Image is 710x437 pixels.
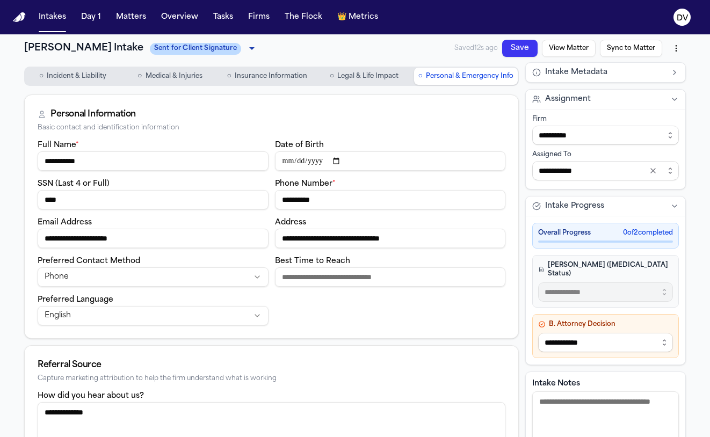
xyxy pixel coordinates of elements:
input: SSN [38,190,269,209]
h4: [PERSON_NAME] ([MEDICAL_DATA] Status) [538,261,673,278]
h4: B. Attorney Decision [538,320,673,329]
div: Referral Source [38,359,505,372]
button: Tasks [209,8,237,27]
span: Personal & Emergency Info [426,72,513,81]
button: Intakes [34,8,70,27]
button: Intake Metadata [526,63,685,82]
button: crownMetrics [333,8,382,27]
div: Capture marketing attribution to help the firm understand what is working [38,375,505,383]
label: Preferred Language [38,296,113,304]
span: Assignment [545,94,591,105]
span: ○ [418,71,423,82]
label: Email Address [38,218,92,227]
label: Intake Notes [532,378,679,389]
span: Intake Metadata [545,67,607,78]
button: More actions [666,39,686,58]
span: ○ [227,71,231,82]
span: Intake Progress [545,201,604,212]
span: Legal & Life Impact [337,72,399,81]
label: Preferred Contact Method [38,257,140,265]
span: Overall Progress [538,229,591,237]
label: Date of Birth [275,141,324,149]
label: Phone Number [275,180,336,188]
label: SSN (Last 4 or Full) [38,180,110,188]
span: 0 of 2 completed [623,229,673,237]
input: Select firm [532,126,679,145]
button: View Matter [542,40,596,57]
button: Sync to Matter [600,40,662,57]
button: Matters [112,8,150,27]
div: Personal Information [50,108,136,121]
button: Go to Medical & Injuries [122,68,218,85]
button: Go to Personal & Emergency Info [414,68,518,85]
div: Assigned To [532,150,679,159]
button: Clear selection [644,161,662,180]
button: Assignment [526,90,685,109]
button: Go to Insurance Information [220,68,315,85]
button: Day 1 [77,8,105,27]
input: Best time to reach [275,267,506,287]
input: Address [275,229,506,248]
span: ○ [39,71,44,82]
h1: [PERSON_NAME] Intake [24,41,143,56]
input: Date of birth [275,151,506,171]
span: Saved 12s ago [454,44,498,53]
span: Incident & Liability [47,72,106,81]
input: Assign to staff member [532,161,679,180]
input: Phone number [275,190,506,209]
button: Overview [157,8,202,27]
button: Save [502,40,538,57]
div: Firm [532,115,679,123]
span: ○ [137,71,142,82]
span: ○ [330,71,334,82]
button: Go to Legal & Life Impact [317,68,412,85]
button: The Flock [280,8,327,27]
input: Full name [38,151,269,171]
span: Medical & Injuries [146,72,202,81]
label: Address [275,218,306,227]
label: Full Name [38,141,79,149]
span: Sent for Client Signature [150,43,241,55]
div: Update intake status [150,41,258,56]
label: How did you hear about us? [38,392,144,400]
label: Best Time to Reach [275,257,350,265]
span: Insurance Information [235,72,307,81]
button: Go to Incident & Liability [25,68,120,85]
img: Finch Logo [13,12,26,23]
button: Intake Progress [526,196,685,216]
div: Basic contact and identification information [38,124,505,132]
button: Firms [244,8,274,27]
input: Email address [38,229,269,248]
a: Home [13,12,26,23]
